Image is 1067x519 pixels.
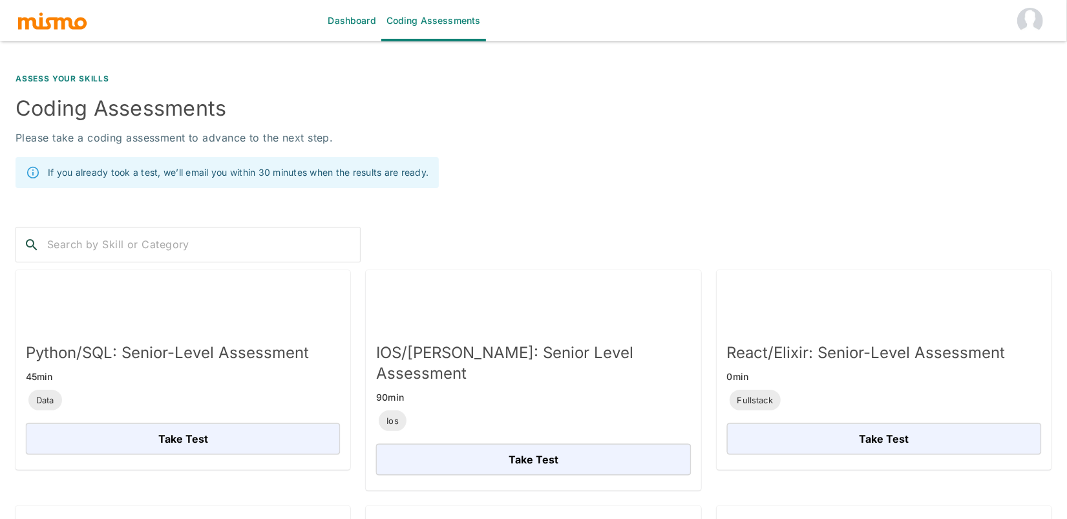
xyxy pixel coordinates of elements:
[16,229,47,260] button: search
[28,394,62,407] span: Data
[17,11,88,30] img: logo
[376,343,690,384] h5: IOS/[PERSON_NAME]: Senior Level Assessment
[376,444,690,475] button: Take Test
[26,423,340,454] button: Take Test
[1017,8,1043,34] img: Mateus Rego
[16,129,1051,147] p: Please take a coding assessment to advance to the next step.
[730,394,781,407] span: Fullstack
[727,423,1041,454] button: Take Test
[16,72,1051,85] div: assess your skills
[26,343,309,363] h5: Python/SQL: Senior-Level Assessment
[727,369,1006,385] h6: 0 min
[48,161,428,184] div: If you already took a test, we’ll email you within 30 minutes when the results are ready.
[376,390,690,405] h6: 90 min
[379,415,406,428] span: Ios
[47,235,360,255] input: Search by Skill or Category
[26,369,309,385] h6: 45 min
[16,96,1051,122] h4: Coding Assessments
[727,343,1006,363] h5: React/Elixir: Senior-Level Assessment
